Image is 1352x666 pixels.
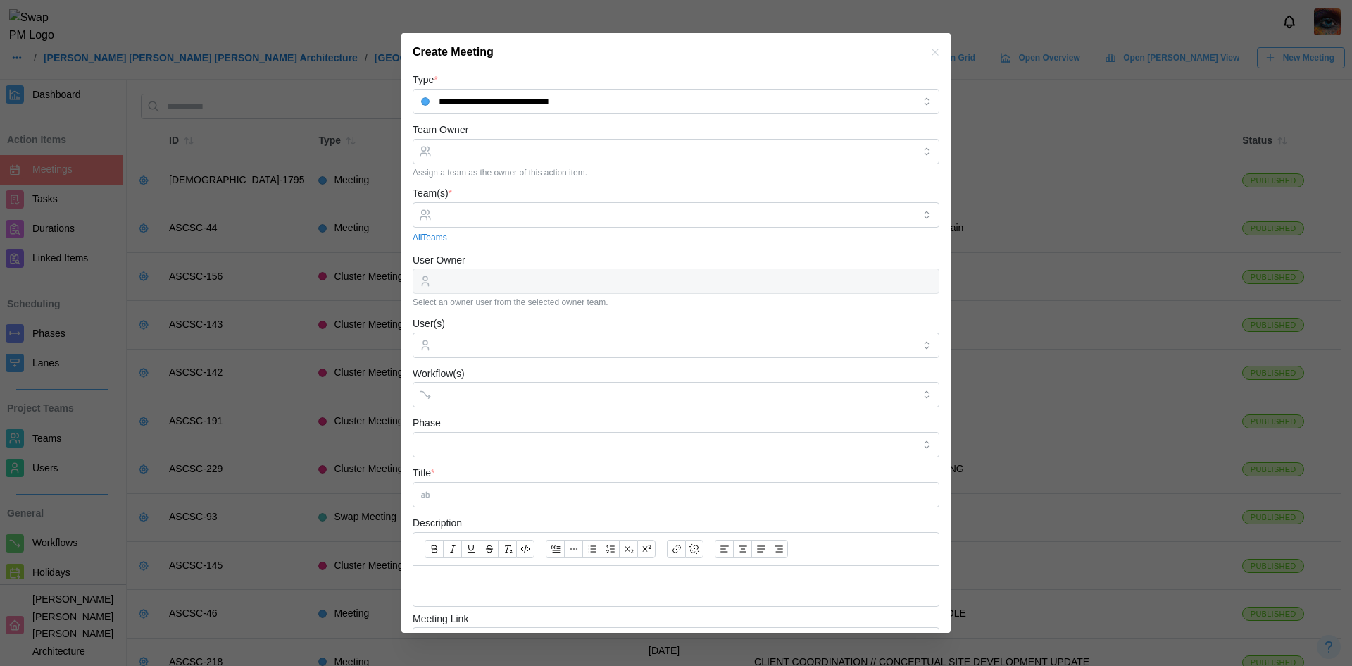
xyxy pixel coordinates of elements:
button: Align text: right [770,540,788,558]
button: Subscript [619,540,637,558]
label: Description [413,516,462,531]
button: Bold [425,540,443,558]
button: Bullet list [582,540,601,558]
label: Phase [413,416,441,431]
a: All Teams [413,231,447,245]
button: Clear formatting [498,540,516,558]
button: Italic [443,540,461,558]
label: Title [413,466,434,481]
button: Remove link [685,540,703,558]
button: Underline [461,540,480,558]
button: Ordered list [601,540,619,558]
button: Align text: center [733,540,751,558]
button: Superscript [637,540,656,558]
label: User Owner [413,253,465,269]
label: Meeting Link [413,612,468,627]
button: Link [667,540,685,558]
label: Type [413,73,438,88]
button: Code [516,540,534,558]
button: Horizontal line [564,540,582,558]
label: Team(s) [413,186,452,202]
label: User(s) [413,316,445,332]
h2: Create Meeting [413,47,494,58]
button: Blockquote [546,540,564,558]
label: Team Owner [413,123,468,138]
button: Strikethrough [480,540,498,558]
div: Select an owner user from the selected owner team. [413,297,939,307]
div: Assign a team as the owner of this action item. [413,168,939,178]
label: Workflow(s) [413,366,465,382]
button: Align text: left [715,540,733,558]
button: Align text: justify [751,540,770,558]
